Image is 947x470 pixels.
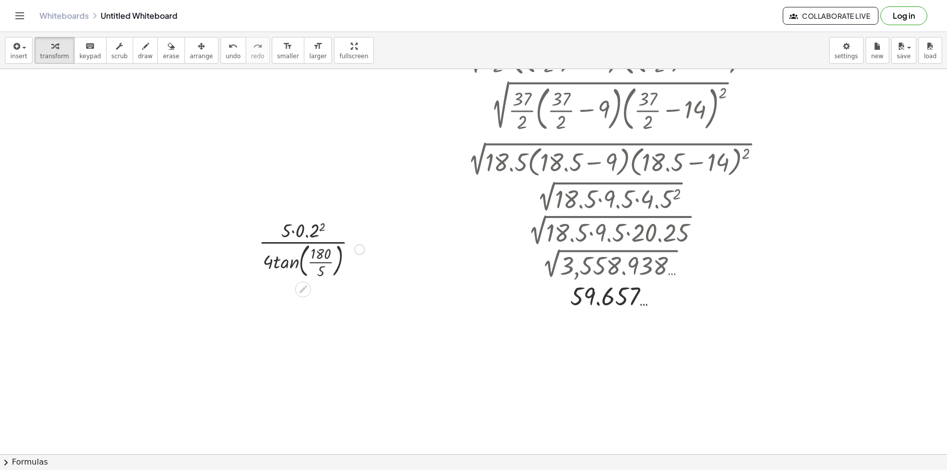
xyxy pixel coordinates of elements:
[304,37,332,64] button: format_sizelarger
[918,37,942,64] button: load
[829,37,864,64] button: settings
[277,53,299,60] span: smaller
[295,282,311,297] div: Edit math
[79,53,101,60] span: keypad
[334,37,373,64] button: fullscreen
[924,53,937,60] span: load
[791,11,870,20] span: Collaborate Live
[74,37,107,64] button: keyboardkeypad
[157,37,184,64] button: erase
[106,37,133,64] button: scrub
[897,53,911,60] span: save
[5,37,33,64] button: insert
[783,7,878,25] button: Collaborate Live
[35,37,74,64] button: transform
[880,6,927,25] button: Log in
[253,40,262,52] i: redo
[339,53,368,60] span: fullscreen
[111,53,128,60] span: scrub
[866,37,889,64] button: new
[220,37,246,64] button: undoundo
[184,37,219,64] button: arrange
[272,37,304,64] button: format_sizesmaller
[133,37,158,64] button: draw
[313,40,323,52] i: format_size
[251,53,264,60] span: redo
[190,53,213,60] span: arrange
[309,53,327,60] span: larger
[226,53,241,60] span: undo
[835,53,858,60] span: settings
[12,8,28,24] button: Toggle navigation
[10,53,27,60] span: insert
[283,40,292,52] i: format_size
[40,53,69,60] span: transform
[85,40,95,52] i: keyboard
[163,53,179,60] span: erase
[246,37,270,64] button: redoredo
[39,11,89,21] a: Whiteboards
[891,37,916,64] button: save
[871,53,883,60] span: new
[138,53,153,60] span: draw
[228,40,238,52] i: undo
